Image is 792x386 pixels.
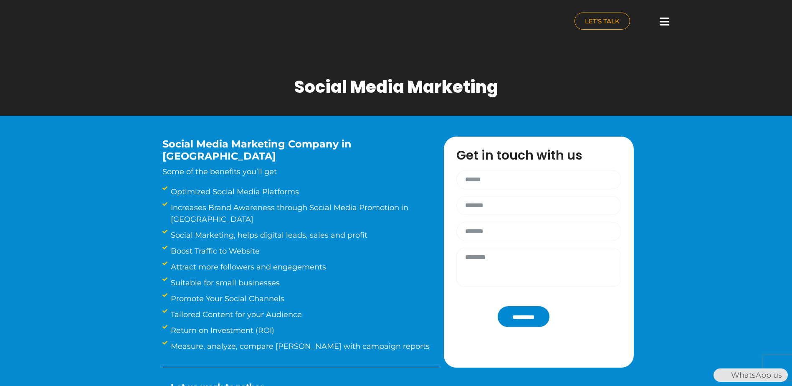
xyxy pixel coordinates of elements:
img: nuance-qatar_logo [100,4,170,41]
span: Attract more followers and engagements [169,261,326,273]
a: WhatsAppWhatsApp us [714,371,788,380]
h3: Social Media Marketing Company in [GEOGRAPHIC_DATA] [162,138,419,163]
span: Increases Brand Awareness through Social Media Promotion in [GEOGRAPHIC_DATA] [169,202,440,225]
form: Contact form [452,170,625,327]
span: Measure, analyze, compare [PERSON_NAME] with campaign reports [169,340,430,352]
a: LET'S TALK [574,13,630,30]
span: Boost Traffic to Website [169,245,260,257]
div: Some of the benefits you’ll get [162,138,419,178]
span: Return on Investment (ROI) [169,325,274,336]
h1: Social Media Marketing [294,77,498,97]
span: Suitable for small businesses [169,277,280,289]
img: WhatsApp [714,368,728,382]
div: WhatsApp us [714,368,788,382]
h3: Get in touch with us [456,149,630,162]
span: Social Marketing, helps digital leads, sales and profit [169,229,367,241]
span: Optimized Social Media Platforms [169,186,299,198]
span: Tailored Content for your Audience [169,309,302,320]
span: Promote Your Social Channels [169,293,284,305]
a: nuance-qatar_logo [100,4,392,41]
span: LET'S TALK [585,18,620,24]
